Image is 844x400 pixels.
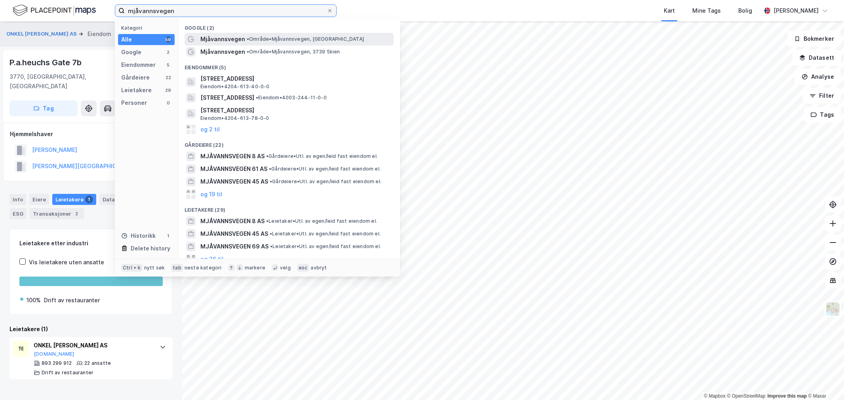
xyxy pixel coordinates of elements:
[200,93,254,102] span: [STREET_ADDRESS]
[121,73,150,82] div: Gårdeiere
[13,4,96,17] img: logo.f888ab2527a4732fd821a326f86c7f29.svg
[245,265,265,271] div: markere
[804,362,844,400] iframe: Chat Widget
[793,50,841,66] button: Datasett
[121,231,156,241] div: Historikk
[6,30,78,38] button: ONKEL [PERSON_NAME] AS
[165,62,171,68] div: 5
[280,265,291,271] div: velg
[29,258,104,267] div: Vis leietakere uten ansatte
[266,218,377,224] span: Leietaker • Utl. av egen/leid fast eiendom el.
[664,6,675,15] div: Kart
[266,153,378,159] span: Gårdeiere • Utl. av egen/leid fast eiendom el.
[200,152,265,161] span: MJÅVANNSVEGEN 8 AS
[165,36,171,43] div: 59
[692,6,721,15] div: Mine Tags
[19,239,163,248] div: Leietakere etter industri
[269,166,381,172] span: Gårdeiere • Utl. av egen/leid fast eiendom el.
[200,47,245,57] span: Mjåvannsvegen
[200,177,268,186] span: MJÅVANNSVEGEN 45 AS
[131,244,170,253] div: Delete history
[256,95,258,100] span: •
[73,210,81,218] div: 2
[52,194,96,205] div: Leietakere
[165,233,171,239] div: 1
[787,31,841,47] button: Bokmerker
[270,243,272,249] span: •
[178,136,400,150] div: Gårdeiere (22)
[200,83,270,90] span: Eiendom • 4204-613-40-0-0
[704,393,726,399] a: Mapbox
[121,25,175,31] div: Kategori
[247,36,249,42] span: •
[247,49,249,55] span: •
[256,95,327,101] span: Eiendom • 4003-244-11-0-0
[144,265,165,271] div: nytt søk
[270,231,272,237] span: •
[42,360,72,366] div: 893 299 912
[10,56,83,69] div: P.a.heuchs Gate 7b
[200,254,223,264] button: og 26 til
[10,129,172,139] div: Hjemmelshaver
[44,296,100,305] div: Drift av restauranter
[27,296,41,305] div: 100%
[10,72,134,91] div: 3770, [GEOGRAPHIC_DATA], [GEOGRAPHIC_DATA]
[200,106,391,115] span: [STREET_ADDRESS]
[795,69,841,85] button: Analyse
[30,208,84,219] div: Transaksjoner
[727,393,766,399] a: OpenStreetMap
[297,264,309,272] div: esc
[311,265,327,271] div: avbryt
[178,19,400,33] div: Google (2)
[121,35,132,44] div: Alle
[84,360,111,366] div: 22 ansatte
[200,125,220,134] button: og 2 til
[165,49,171,55] div: 2
[121,85,152,95] div: Leietakere
[270,231,381,237] span: Leietaker • Utl. av egen/leid fast eiendom el.
[165,74,171,81] div: 22
[121,264,143,272] div: Ctrl + k
[200,190,222,199] button: og 19 til
[200,242,269,251] span: MJÅVANNSVEGEN 69 AS
[121,47,141,57] div: Google
[10,208,27,219] div: ESG
[178,58,400,72] div: Eiendommer (5)
[803,88,841,104] button: Filter
[200,164,267,174] span: MJÅVANNSVEGEN 61 AS
[171,264,183,272] div: tab
[247,49,340,55] span: Område • Mjåvannsvegen, 3739 Skien
[42,370,93,376] div: Drift av restauranter
[10,194,26,205] div: Info
[10,100,78,116] button: Tag
[34,341,152,350] div: ONKEL [PERSON_NAME] AS
[738,6,752,15] div: Bolig
[178,201,400,215] div: Leietakere (29)
[270,178,272,184] span: •
[266,218,269,224] span: •
[165,100,171,106] div: 0
[247,36,364,42] span: Område • Mjåvannsvegen, [GEOGRAPHIC_DATA]
[270,178,381,185] span: Gårdeiere • Utl. av egen/leid fast eiendom el.
[121,98,147,108] div: Personer
[200,74,391,83] span: [STREET_ADDRESS]
[185,265,222,271] div: neste kategori
[774,6,819,15] div: [PERSON_NAME]
[165,87,171,93] div: 29
[200,229,268,239] span: MJÅVANNSVEGEN 45 AS
[266,153,269,159] span: •
[200,216,265,226] span: MJÅVANNSVEGEN 8 AS
[825,301,840,317] img: Z
[270,243,381,250] span: Leietaker • Utl. av egen/leid fast eiendom el.
[34,351,74,357] button: [DOMAIN_NAME]
[88,29,111,39] div: Eiendom
[200,34,245,44] span: Mjåvannsvegen
[125,5,327,17] input: Søk på adresse, matrikkel, gårdeiere, leietakere eller personer
[269,166,271,172] span: •
[200,115,269,121] span: Eiendom • 4204-613-78-0-0
[10,324,173,334] div: Leietakere (1)
[99,194,129,205] div: Datasett
[29,194,49,205] div: Eiere
[768,393,807,399] a: Improve this map
[85,195,93,203] div: 1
